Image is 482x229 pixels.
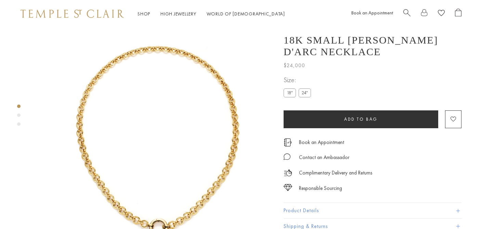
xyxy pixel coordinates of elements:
a: View Wishlist [438,9,445,19]
img: MessageIcon-01_2.svg [284,153,290,160]
img: icon_delivery.svg [284,169,292,177]
a: High JewelleryHigh Jewellery [160,11,196,17]
p: Complimentary Delivery and Returns [299,169,372,177]
label: 18" [284,88,296,97]
a: Search [403,9,411,19]
img: icon_appointment.svg [284,138,292,146]
a: World of [DEMOGRAPHIC_DATA]World of [DEMOGRAPHIC_DATA] [207,11,285,17]
div: Product gallery navigation [17,103,21,131]
div: Responsible Sourcing [299,184,342,193]
span: $24,000 [284,61,305,70]
h1: 18K Small [PERSON_NAME] d'Arc Necklace [284,34,461,58]
nav: Main navigation [138,10,285,18]
a: Book an Appointment [351,10,393,16]
span: Size: [284,74,314,86]
a: Book an Appointment [299,138,344,146]
label: 24" [299,88,311,97]
a: ShopShop [138,11,150,17]
iframe: Gorgias live chat messenger [448,197,475,222]
button: Add to bag [284,110,438,128]
span: Add to bag [344,116,378,122]
button: Product Details [284,203,461,218]
a: Open Shopping Bag [455,9,461,19]
img: icon_sourcing.svg [284,184,292,191]
div: Contact an Ambassador [299,153,349,162]
img: Temple St. Clair [21,10,124,18]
